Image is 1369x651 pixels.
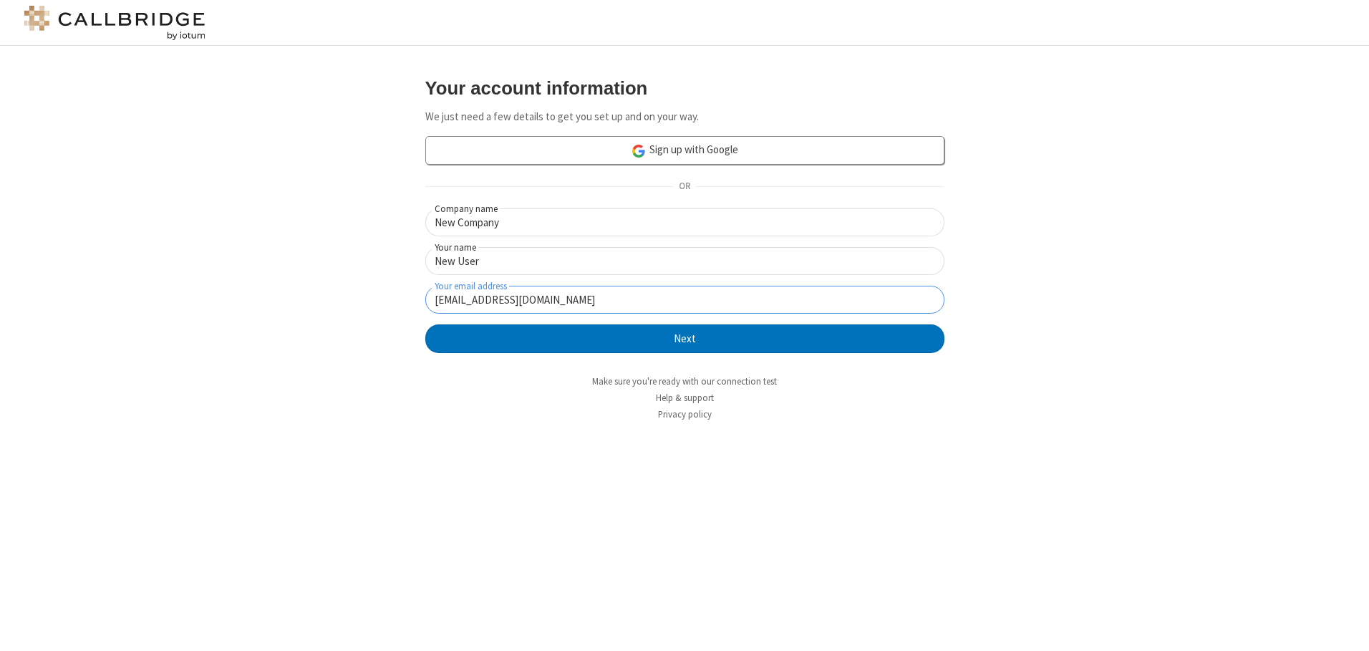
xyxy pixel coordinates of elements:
[21,6,208,40] img: logo@2x.png
[425,136,944,165] a: Sign up with Google
[673,177,696,197] span: OR
[658,408,712,420] a: Privacy policy
[592,375,777,387] a: Make sure you're ready with our connection test
[425,324,944,353] button: Next
[425,286,944,314] input: Your email address
[425,78,944,98] h3: Your account information
[425,208,944,236] input: Company name
[631,143,647,159] img: google-icon.png
[425,247,944,275] input: Your name
[656,392,714,404] a: Help & support
[425,109,944,125] p: We just need a few details to get you set up and on your way.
